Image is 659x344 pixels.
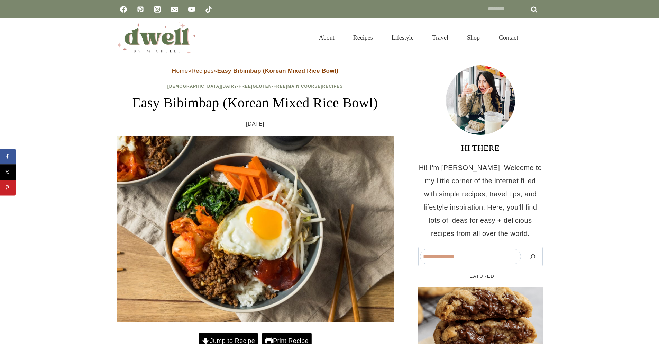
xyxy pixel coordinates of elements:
[382,26,423,50] a: Lifestyle
[150,2,164,16] a: Instagram
[192,68,214,74] a: Recipes
[322,84,343,89] a: Recipes
[117,136,394,322] img: bowl of bibimbap
[172,68,188,74] a: Home
[287,84,321,89] a: Main Course
[310,26,344,50] a: About
[418,273,543,280] h5: FEATURED
[217,68,339,74] strong: Easy Bibimbap (Korean Mixed Rice Bowl)
[418,161,543,240] p: Hi! I'm [PERSON_NAME]. Welcome to my little corner of the internet filled with simple recipes, tr...
[117,22,196,54] img: DWELL by michelle
[423,26,458,50] a: Travel
[185,2,199,16] a: YouTube
[489,26,528,50] a: Contact
[117,92,394,113] h1: Easy Bibimbap (Korean Mixed Rice Bowl)
[168,2,182,16] a: Email
[344,26,382,50] a: Recipes
[172,68,338,74] span: » »
[167,84,221,89] a: [DEMOGRAPHIC_DATA]
[253,84,286,89] a: Gluten-Free
[531,32,543,44] button: View Search Form
[524,249,541,264] button: Search
[134,2,147,16] a: Pinterest
[246,119,264,129] time: [DATE]
[202,2,216,16] a: TikTok
[117,2,130,16] a: Facebook
[418,142,543,154] h3: HI THERE
[310,26,527,50] nav: Primary Navigation
[167,84,343,89] span: | | | |
[223,84,251,89] a: Dairy-Free
[458,26,489,50] a: Shop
